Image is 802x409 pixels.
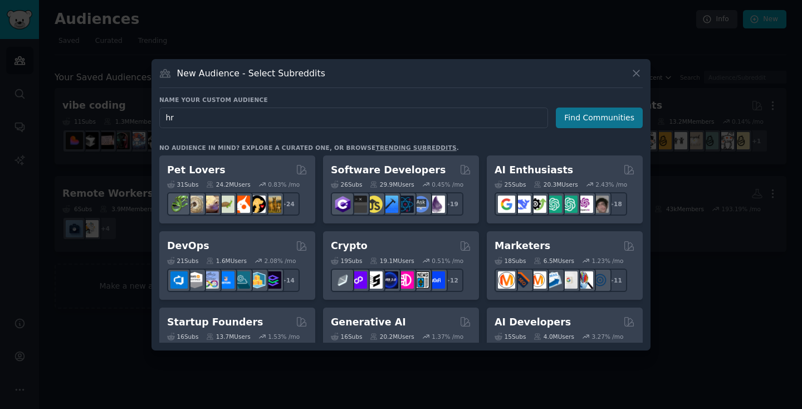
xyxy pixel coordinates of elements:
[412,271,429,289] img: CryptoNews
[604,269,627,292] div: + 11
[498,271,515,289] img: content_marketing
[167,239,209,253] h2: DevOps
[495,257,526,265] div: 18 Sub s
[233,271,250,289] img: platformengineering
[206,257,247,265] div: 1.6M Users
[365,196,383,213] img: learnjavascript
[167,181,198,188] div: 31 Sub s
[159,96,643,104] h3: Name your custom audience
[375,144,456,151] a: trending subreddits
[529,271,546,289] img: AskMarketing
[498,196,515,213] img: GoogleGeminiAI
[170,271,188,289] img: azuredevops
[534,333,574,340] div: 4.0M Users
[534,257,574,265] div: 6.5M Users
[591,196,609,213] img: ArtificalIntelligence
[159,108,548,128] input: Pick a short name, like "Digital Marketers" or "Movie-Goers"
[604,192,627,216] div: + 18
[381,271,398,289] img: web3
[268,181,300,188] div: 0.83 % /mo
[556,108,643,128] button: Find Communities
[202,196,219,213] img: leopardgeckos
[167,333,198,340] div: 16 Sub s
[167,163,226,177] h2: Pet Lovers
[495,333,526,340] div: 15 Sub s
[331,257,362,265] div: 19 Sub s
[331,333,362,340] div: 16 Sub s
[233,196,250,213] img: cockatiel
[370,181,414,188] div: 29.9M Users
[591,271,609,289] img: OnlineMarketing
[276,192,300,216] div: + 24
[217,196,234,213] img: turtle
[432,333,463,340] div: 1.37 % /mo
[576,271,593,289] img: MarketingResearch
[170,196,188,213] img: herpetology
[381,196,398,213] img: iOSProgramming
[495,181,526,188] div: 25 Sub s
[428,196,445,213] img: elixir
[186,196,203,213] img: ballpython
[365,271,383,289] img: ethstaker
[592,257,624,265] div: 1.23 % /mo
[529,196,546,213] img: AItoolsCatalog
[334,271,351,289] img: ethfinance
[265,257,296,265] div: 2.08 % /mo
[495,163,573,177] h2: AI Enthusiasts
[350,196,367,213] img: software
[276,269,300,292] div: + 14
[350,271,367,289] img: 0xPolygon
[331,315,406,329] h2: Generative AI
[545,196,562,213] img: chatgpt_promptDesign
[514,271,531,289] img: bigseo
[217,271,234,289] img: DevOpsLinks
[202,271,219,289] img: Docker_DevOps
[177,67,325,79] h3: New Audience - Select Subreddits
[432,257,463,265] div: 0.51 % /mo
[264,271,281,289] img: PlatformEngineers
[167,257,198,265] div: 21 Sub s
[370,333,414,340] div: 20.2M Users
[206,181,250,188] div: 24.2M Users
[545,271,562,289] img: Emailmarketing
[428,271,445,289] img: defi_
[440,192,463,216] div: + 19
[159,144,459,152] div: No audience in mind? Explore a curated one, or browse .
[167,315,263,329] h2: Startup Founders
[440,269,463,292] div: + 12
[514,196,531,213] img: DeepSeek
[595,181,627,188] div: 2.43 % /mo
[560,196,578,213] img: chatgpt_prompts_
[592,333,624,340] div: 3.27 % /mo
[248,196,266,213] img: PetAdvice
[576,196,593,213] img: OpenAIDev
[397,271,414,289] img: defiblockchain
[495,239,550,253] h2: Marketers
[397,196,414,213] img: reactnative
[331,181,362,188] div: 26 Sub s
[432,181,463,188] div: 0.45 % /mo
[560,271,578,289] img: googleads
[495,315,571,329] h2: AI Developers
[186,271,203,289] img: AWS_Certified_Experts
[206,333,250,340] div: 13.7M Users
[370,257,414,265] div: 19.1M Users
[334,196,351,213] img: csharp
[534,181,578,188] div: 20.3M Users
[331,163,446,177] h2: Software Developers
[268,333,300,340] div: 1.53 % /mo
[331,239,368,253] h2: Crypto
[264,196,281,213] img: dogbreed
[412,196,429,213] img: AskComputerScience
[248,271,266,289] img: aws_cdk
